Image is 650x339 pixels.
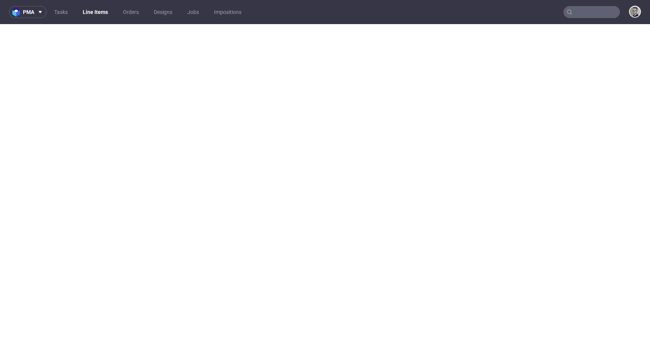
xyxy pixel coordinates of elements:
[118,6,143,18] a: Orders
[50,6,72,18] a: Tasks
[78,6,112,18] a: Line Items
[12,8,23,17] img: logo
[210,6,246,18] a: Impositions
[149,6,177,18] a: Designs
[183,6,204,18] a: Jobs
[23,9,34,15] span: pma
[630,6,640,17] img: Krystian Gaza
[9,6,47,18] button: pma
